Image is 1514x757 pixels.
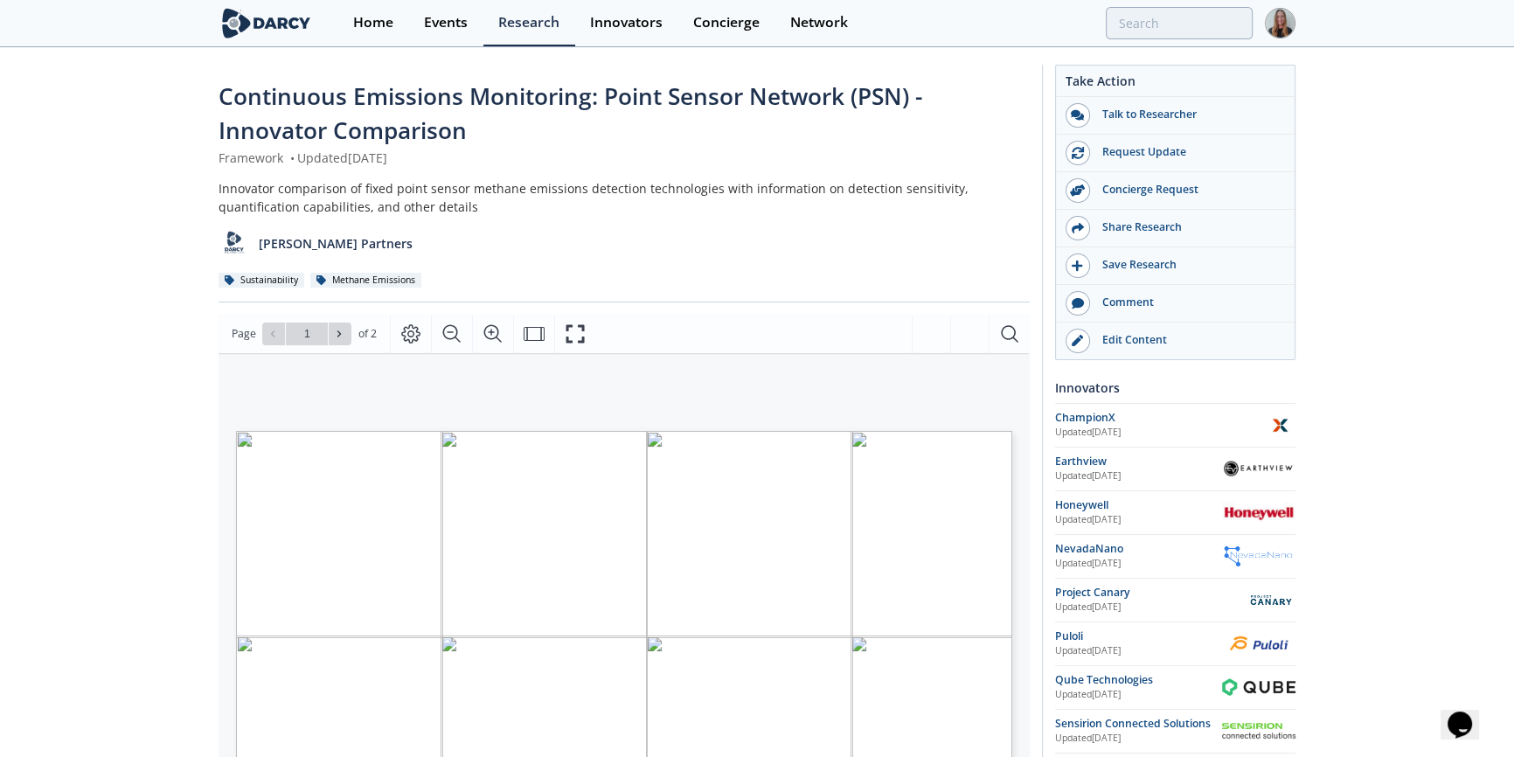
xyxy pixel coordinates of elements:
div: Take Action [1056,72,1295,97]
a: Sensirion Connected Solutions Updated[DATE] Sensirion Connected Solutions [1055,716,1295,747]
div: Updated [DATE] [1055,688,1222,702]
div: Puloli [1055,629,1222,644]
iframe: chat widget [1441,687,1497,740]
img: Sensirion Connected Solutions [1222,723,1295,739]
div: Talk to Researcher [1090,107,1286,122]
div: Home [353,16,393,30]
div: Innovator comparison of fixed point sensor methane emissions detection technologies with informat... [219,179,1030,216]
a: Honeywell Updated[DATE] Honeywell [1055,497,1295,528]
div: Updated [DATE] [1055,644,1222,658]
div: Edit Content [1090,332,1286,348]
a: Earthview Updated[DATE] Earthview [1055,454,1295,484]
div: Save Research [1090,257,1286,273]
div: Innovators [1055,372,1295,403]
div: Updated [DATE] [1055,513,1222,527]
div: Updated [DATE] [1055,601,1247,615]
img: NevadaNano [1222,545,1295,567]
img: Project Canary [1247,585,1295,615]
div: Earthview [1055,454,1222,469]
a: NevadaNano Updated[DATE] NevadaNano [1055,541,1295,572]
div: NevadaNano [1055,541,1222,557]
div: Updated [DATE] [1055,469,1222,483]
div: Events [424,16,468,30]
a: Qube Technologies Updated[DATE] Qube Technologies [1055,672,1295,703]
a: Project Canary Updated[DATE] Project Canary [1055,585,1295,615]
a: Puloli Updated[DATE] Puloli [1055,629,1295,659]
div: Comment [1090,295,1286,310]
div: Concierge [693,16,760,30]
img: Earthview [1222,459,1295,477]
div: Request Update [1090,144,1286,160]
div: Updated [DATE] [1055,557,1222,571]
span: Continuous Emissions Monitoring: Point Sensor Network (PSN) - Innovator Comparison [219,80,922,146]
input: Advanced Search [1106,7,1253,39]
div: Concierge Request [1090,182,1286,198]
div: Methane Emissions [310,273,421,288]
img: Profile [1265,8,1295,38]
img: Qube Technologies [1222,678,1295,696]
img: Honeywell [1222,502,1295,524]
a: Edit Content [1056,323,1295,359]
div: Research [498,16,559,30]
div: Updated [DATE] [1055,426,1265,440]
img: Puloli [1222,630,1295,656]
p: [PERSON_NAME] Partners [259,234,413,253]
div: Updated [DATE] [1055,732,1222,746]
div: Honeywell [1055,497,1222,513]
div: Network [790,16,848,30]
div: Qube Technologies [1055,672,1222,688]
div: ChampionX [1055,410,1265,426]
div: Share Research [1090,219,1286,235]
span: • [287,149,297,166]
a: ChampionX Updated[DATE] ChampionX [1055,410,1295,441]
img: ChampionX [1265,410,1295,441]
div: Framework Updated [DATE] [219,149,1030,167]
img: logo-wide.svg [219,8,314,38]
div: Innovators [590,16,663,30]
div: Sustainability [219,273,304,288]
div: Sensirion Connected Solutions [1055,716,1222,732]
div: Project Canary [1055,585,1247,601]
